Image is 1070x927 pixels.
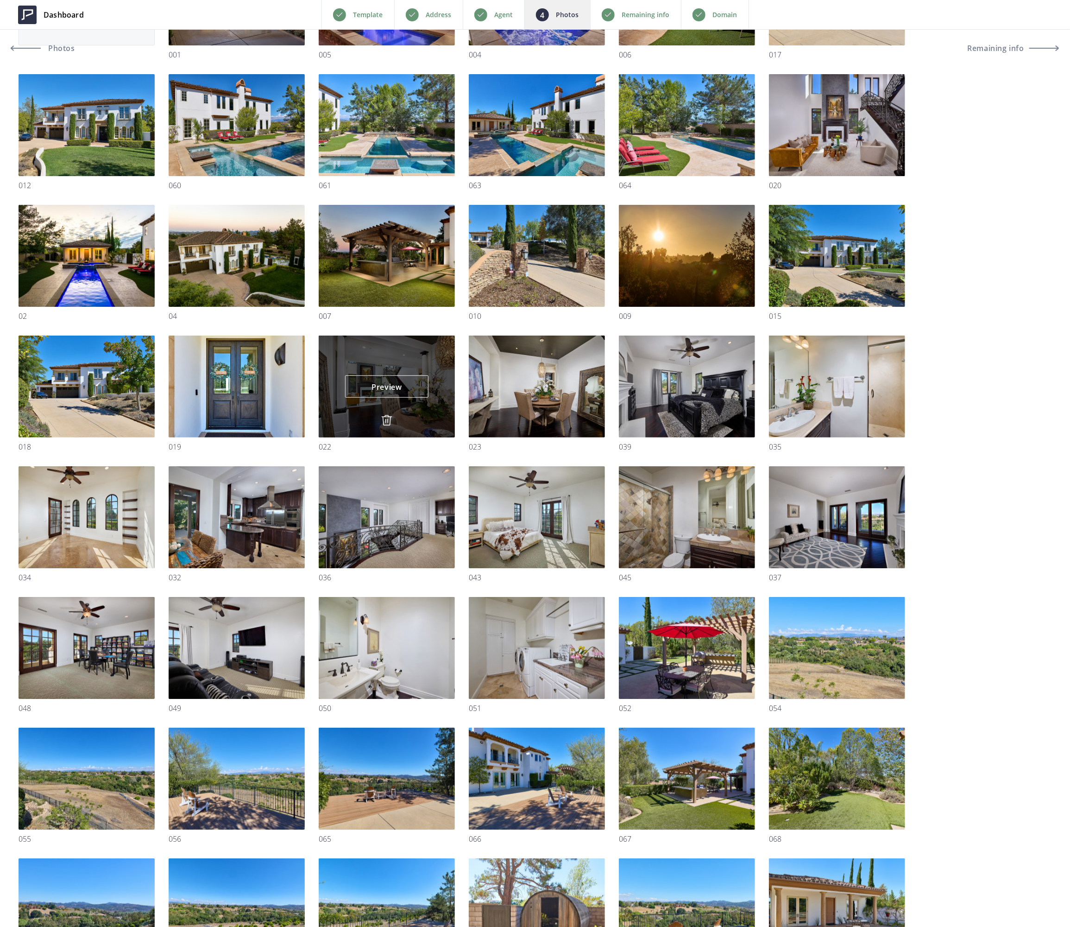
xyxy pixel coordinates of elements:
a: Preview [345,375,428,398]
button: Remaining info [968,37,1059,59]
span: Remaining info [968,44,1024,52]
p: Template [353,9,383,20]
p: Domain [713,9,737,20]
a: Photos [11,37,94,59]
a: Dashboard [11,1,91,29]
span: Photos [46,44,75,52]
p: Agent [495,9,513,20]
p: Photos [556,9,579,20]
p: Address [426,9,452,20]
span: Dashboard [44,9,84,20]
img: delete [381,415,392,426]
p: Remaining info [622,9,670,20]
